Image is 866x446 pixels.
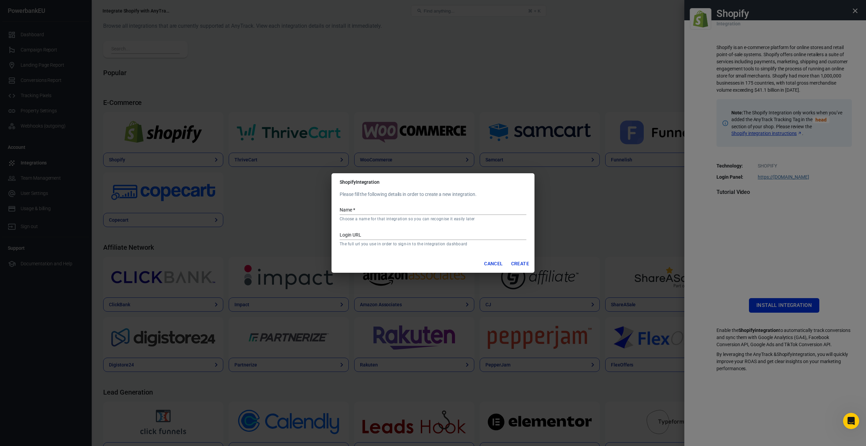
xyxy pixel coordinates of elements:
button: Create [508,258,532,270]
button: Cancel [481,258,505,270]
iframe: Intercom live chat [843,413,859,429]
p: Please fill the following details in order to create a new integration. [340,191,526,198]
p: Choose a name for that integration so you can recognise it easily later [340,216,526,222]
input: https://domain.com/sign-in [340,231,526,240]
p: The full url you use in order to sign-in to the integration dashboard [340,241,526,247]
h2: Shopify Integration [332,173,534,191]
input: My Shopify [340,206,526,215]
